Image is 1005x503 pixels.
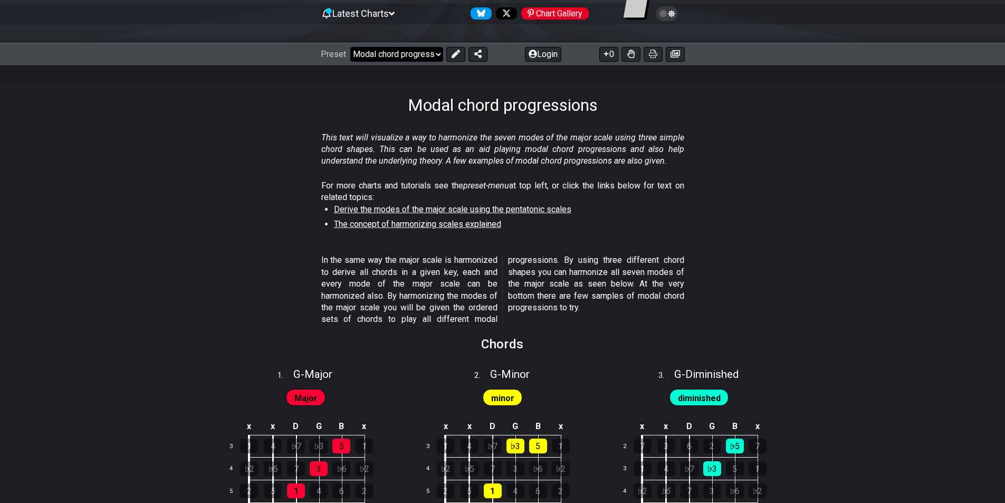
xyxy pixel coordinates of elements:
td: 3 [223,435,248,458]
button: Create image [666,47,685,62]
div: 7 [484,461,502,476]
div: ♭2 [552,461,570,476]
td: 2 [617,435,642,458]
div: 1 [437,439,455,453]
td: D [481,418,504,435]
div: ♭5 [726,439,744,453]
div: 5 [726,461,744,476]
div: 4 [657,461,675,476]
span: First enable full edit mode to edit [678,391,721,406]
div: ♭6 [726,483,744,498]
button: Edit Preset [446,47,465,62]
td: 5 [223,480,248,502]
td: 4 [617,480,642,502]
div: 1 [749,461,767,476]
div: 4 [461,439,478,453]
button: 0 [599,47,618,62]
span: Latest Charts [332,8,389,19]
div: 5 [332,439,350,453]
div: ♭3 [703,461,721,476]
td: x [261,418,285,435]
select: Preset [350,47,443,62]
td: x [237,418,261,435]
h2: Chords [481,338,524,350]
span: 1 . [277,370,293,382]
div: 3 [657,439,675,453]
td: x [654,418,678,435]
td: B [527,418,549,435]
div: 5 [461,483,478,498]
td: x [457,418,481,435]
div: 6 [681,439,698,453]
button: Share Preset [468,47,487,62]
td: 3 [420,435,445,458]
div: ♭5 [264,461,282,476]
div: 1 [552,439,570,453]
div: 2 [355,483,373,498]
td: x [549,418,572,435]
div: 6 [529,483,547,498]
span: The concept of harmonizing scales explained [334,219,501,229]
div: 3 [703,483,721,498]
div: 5 [529,439,547,453]
div: ♭2 [749,483,767,498]
span: Derive the modes of the major scale using the pentatonic scales [334,204,571,214]
div: ♭2 [240,461,258,476]
td: B [723,418,746,435]
div: Chart Gallery [521,7,589,20]
span: G - Major [293,368,332,381]
span: G - Minor [490,368,530,381]
td: D [284,418,308,435]
div: 3 [506,461,524,476]
div: 2 [703,439,721,453]
div: 1 [240,439,258,453]
div: ♭2 [437,461,455,476]
div: 3 [310,461,328,476]
div: ♭6 [529,461,547,476]
div: ♭5 [461,461,478,476]
div: 1 [287,483,305,498]
td: x [746,418,769,435]
div: 2 [552,483,570,498]
span: First enable full edit mode to edit [491,391,514,406]
button: Print [644,47,663,62]
div: ♭2 [634,483,652,498]
button: Login [525,47,561,62]
a: Follow #fretflip at Bluesky [466,7,492,20]
td: x [630,418,655,435]
em: This text will visualize a way to harmonize the seven modes of the major scale using three simple... [321,132,684,166]
div: 2 [437,483,455,498]
p: In the same way the major scale is harmonized to derive all chords in a given key, each and every... [321,254,684,325]
h1: Modal chord progressions [408,95,598,115]
span: Preset [321,49,346,59]
div: ♭7 [681,461,698,476]
td: 5 [420,480,445,502]
span: G - Diminished [674,368,739,381]
span: Toggle light / dark theme [661,9,673,18]
div: ♭6 [332,461,350,476]
div: 7 [634,439,652,453]
div: 5 [264,483,282,498]
td: G [701,418,723,435]
td: G [308,418,330,435]
div: 7 [749,439,767,453]
div: ♭5 [657,483,675,498]
div: 2 [240,483,258,498]
span: 2 . [474,370,490,382]
div: 1 [484,483,502,498]
div: 4 [310,483,328,498]
div: 6 [332,483,350,498]
td: x [434,418,458,435]
td: x [353,418,376,435]
a: #fretflip at Pinterest [517,7,589,20]
td: B [330,418,353,435]
span: First enable full edit mode to edit [294,391,318,406]
a: Follow #fretflip at X [492,7,517,20]
div: ♭7 [484,439,502,453]
td: 4 [223,458,248,480]
div: 4 [506,483,524,498]
div: 4 [264,439,282,453]
div: 1 [634,461,652,476]
div: ♭2 [355,461,373,476]
td: 3 [617,458,642,480]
